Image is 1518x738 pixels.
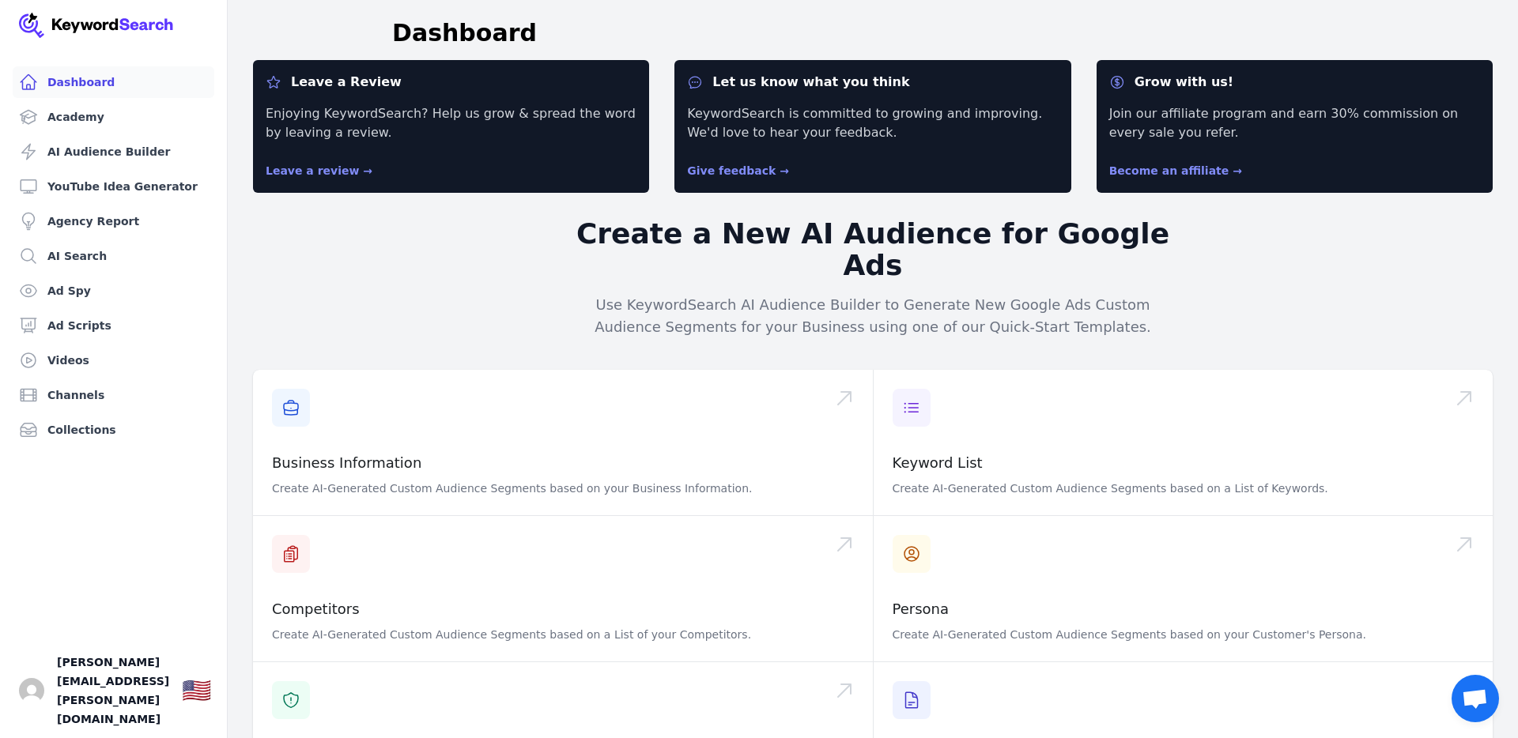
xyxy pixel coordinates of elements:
[13,66,214,98] a: Dashboard
[13,205,214,237] a: Agency Report
[1109,104,1480,142] p: Join our affiliate program and earn 30% commission on every sale you refer.
[13,345,214,376] a: Videos
[57,653,169,729] span: [PERSON_NAME][EMAIL_ADDRESS][PERSON_NAME][DOMAIN_NAME]
[272,454,421,471] a: Business Information
[13,171,214,202] a: YouTube Idea Generator
[13,310,214,341] a: Ad Scripts
[13,379,214,411] a: Channels
[687,104,1058,142] p: KeywordSearch is committed to growing and improving. We'd love to hear your feedback.
[893,454,983,471] a: Keyword List
[266,104,636,142] p: Enjoying KeywordSearch? Help us grow & spread the word by leaving a review.
[687,164,789,177] a: Give feedback
[13,275,214,307] a: Ad Spy
[266,164,372,177] a: Leave a review
[272,601,360,617] a: Competitors
[687,73,1058,92] dt: Let us know what you think
[1109,164,1242,177] a: Become an affiliate
[182,675,211,706] button: 🇺🇸
[363,164,372,177] span: →
[13,136,214,168] a: AI Audience Builder
[13,240,214,272] a: AI Search
[1233,164,1242,177] span: →
[1452,675,1499,722] div: Open chat
[13,414,214,446] a: Collections
[19,13,174,38] img: Your Company
[1109,73,1480,92] dt: Grow with us!
[19,678,44,703] button: Open user button
[392,19,537,47] h1: Dashboard
[182,676,211,705] div: 🇺🇸
[780,164,789,177] span: →
[266,73,636,92] dt: Leave a Review
[893,601,950,617] a: Persona
[569,218,1176,281] h2: Create a New AI Audience for Google Ads
[13,101,214,133] a: Academy
[569,294,1176,338] p: Use KeywordSearch AI Audience Builder to Generate New Google Ads Custom Audience Segments for you...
